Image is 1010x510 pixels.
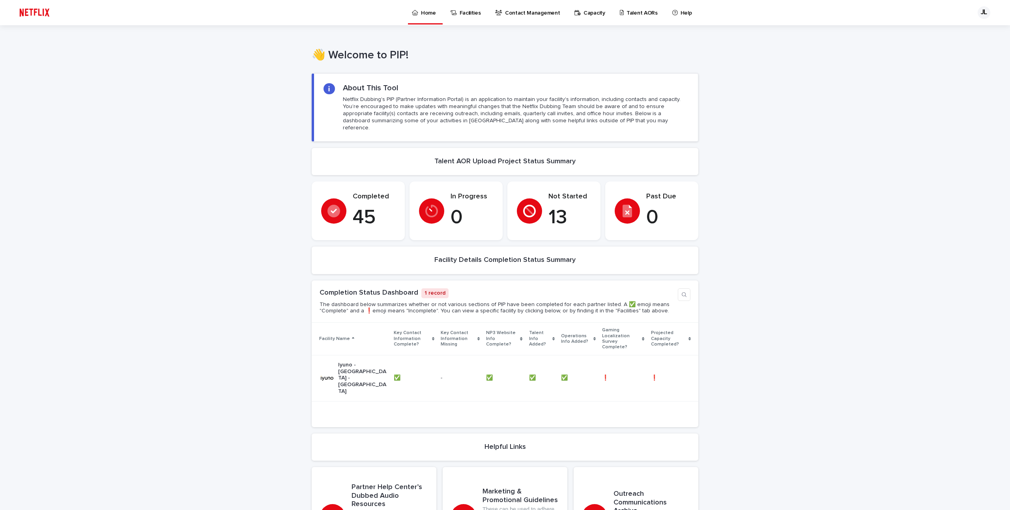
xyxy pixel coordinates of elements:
[343,96,688,132] p: Netflix Dubbing's PIP (Partner Information Portal) is an application to maintain your facility's ...
[486,329,518,349] p: NP3 Website Info Complete?
[602,326,640,352] p: Gaming Localization Survey Complete?
[434,157,576,166] h2: Talent AOR Upload Project Status Summary
[651,373,659,381] p: ❗️
[394,329,430,349] p: Key Contact Information Complete?
[646,192,689,201] p: Past Due
[484,443,526,452] h2: Helpful Links
[561,332,591,346] p: Operations Info Added?
[978,6,990,19] div: JL
[561,373,569,381] p: ✅
[548,192,591,201] p: Not Started
[646,206,689,230] p: 0
[451,206,493,230] p: 0
[602,373,610,381] p: ❗️
[548,206,591,230] p: 13
[353,206,395,230] p: 45
[529,373,537,381] p: ✅
[352,483,428,509] h3: Partner Help Center’s Dubbed Audio Resources
[441,329,475,349] p: Key Contact Information Missing
[343,83,398,93] h2: About This Tool
[312,49,698,62] h1: 👋 Welcome to PIP!
[529,329,550,349] p: Talent Info Added?
[394,373,402,381] p: ✅
[16,5,53,21] img: ifQbXi3ZQGMSEF7WDB7W
[441,375,480,381] p: -
[651,329,686,349] p: Projected Capacity Completed?
[486,373,494,381] p: ✅
[451,192,493,201] p: In Progress
[483,488,559,504] h3: Marketing & Promotional Guidelines
[312,355,698,401] tr: Iyuno - [GEOGRAPHIC_DATA] - [GEOGRAPHIC_DATA]✅✅ -✅✅ ✅✅ ✅✅ ❗️❗️ ❗️❗️
[353,192,395,201] p: Completed
[320,301,675,315] p: The dashboard below summarizes whether or not various sections of PIP have been completed for eac...
[319,334,350,343] p: Facility Name
[421,288,449,298] p: 1 record
[338,362,387,395] p: Iyuno - [GEOGRAPHIC_DATA] - [GEOGRAPHIC_DATA]
[434,256,576,265] h2: Facility Details Completion Status Summary
[320,289,418,296] a: Completion Status Dashboard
